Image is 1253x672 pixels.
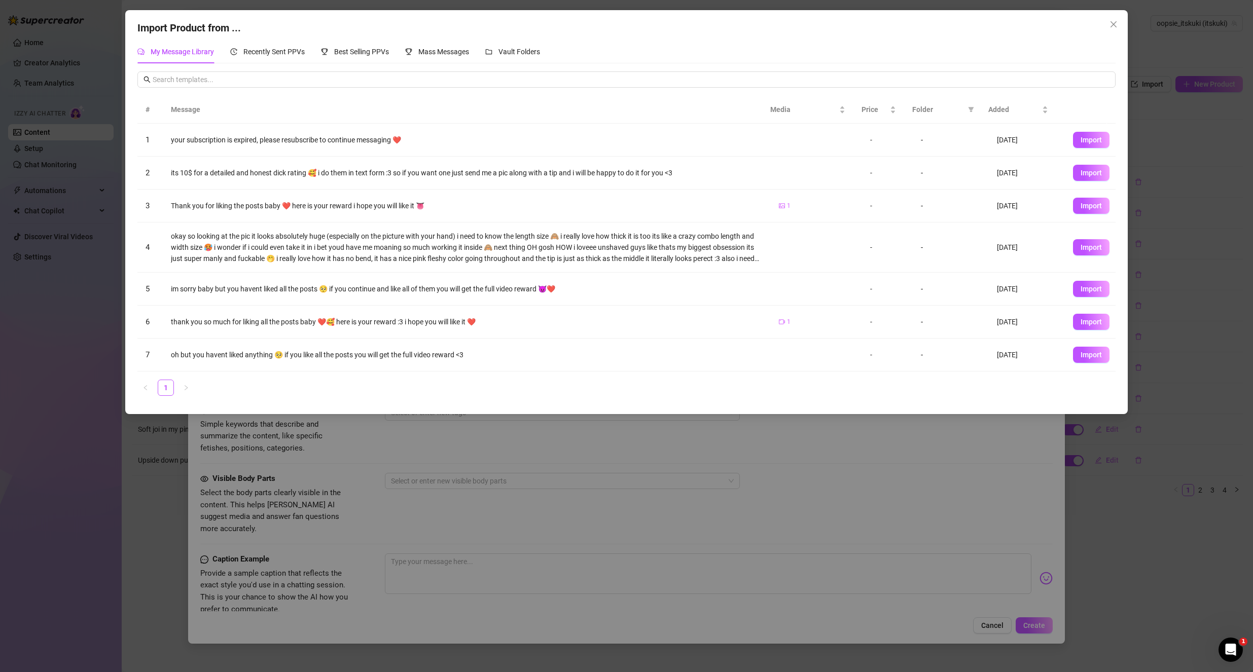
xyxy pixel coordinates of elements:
[178,380,194,396] button: right
[787,317,791,327] span: 1
[921,317,923,326] span: -
[1105,16,1122,32] button: Close
[1081,243,1102,251] span: Import
[146,350,150,359] span: 7
[1073,281,1109,297] button: Import
[163,96,762,124] th: Message
[171,231,763,264] div: okay so looking at the pic it looks absolutely huge (especially on the picture with your hand) i ...
[146,284,150,293] span: 5
[1073,314,1109,330] button: Import
[921,350,923,359] span: -
[243,48,305,56] span: Recently Sent PPVs
[988,104,1040,115] span: Added
[968,106,974,113] span: filter
[230,48,237,55] span: history
[1109,20,1118,28] span: close
[921,243,923,252] span: -
[853,96,904,124] th: Price
[144,76,151,83] span: search
[151,48,214,56] span: My Message Library
[334,48,389,56] span: Best Selling PPVs
[862,190,913,222] td: -
[1073,347,1109,363] button: Import
[1219,638,1243,662] iframe: Intercom live chat
[137,48,145,55] span: comment
[787,201,791,211] span: 1
[921,168,923,177] span: -
[862,157,913,190] td: -
[989,306,1065,339] td: [DATE]
[779,319,785,325] span: video-camera
[989,222,1065,273] td: [DATE]
[137,96,163,124] th: #
[989,339,1065,371] td: [DATE]
[1081,318,1102,326] span: Import
[321,48,328,55] span: trophy
[862,104,888,115] span: Price
[921,284,923,293] span: -
[146,243,150,252] span: 4
[779,203,785,209] span: picture
[980,96,1056,124] th: Added
[862,339,913,371] td: -
[158,380,173,395] a: 1
[770,104,837,115] span: Media
[137,380,154,396] li: Previous Page
[1073,239,1109,255] button: Import
[1081,136,1102,144] span: Import
[158,380,174,396] li: 1
[862,222,913,273] td: -
[137,22,241,34] span: Import Product from ...
[146,135,150,144] span: 1
[1081,202,1102,210] span: Import
[966,102,976,117] span: filter
[171,283,763,294] div: im sorry baby but you havent liked all the posts 🥺 if you continue and like all of them you will ...
[989,190,1065,222] td: [DATE]
[989,273,1065,306] td: [DATE]
[921,201,923,210] span: -
[912,104,964,115] span: Folder
[862,124,913,157] td: -
[862,306,913,339] td: -
[171,349,763,360] div: oh but you havent liked anything 🥺 if you like all the posts you will get the full video reward <3
[989,157,1065,190] td: [DATE]
[146,168,150,177] span: 2
[1073,165,1109,181] button: Import
[171,167,763,178] div: its 10$ for a detailed and honest dick rating 🥰 i do them in text form :3 so if you want one just...
[171,316,763,327] div: thank you so much for liking all the posts baby ❤️🥰 here is your reward :3 i hope you will like i...
[142,385,149,391] span: left
[178,380,194,396] li: Next Page
[1073,132,1109,148] button: Import
[762,96,853,124] th: Media
[183,385,189,391] span: right
[153,74,1109,85] input: Search templates...
[1073,198,1109,214] button: Import
[137,380,154,396] button: left
[485,48,492,55] span: folder
[1105,20,1122,28] span: Close
[1081,351,1102,359] span: Import
[146,317,150,326] span: 6
[171,134,763,145] div: your subscription is expired, please resubscribe to continue messaging ❤️
[171,200,763,211] div: Thank you for liking the posts baby ❤️ here is your reward i hope you will like it 👅
[1081,285,1102,293] span: Import
[498,48,540,56] span: Vault Folders
[418,48,469,56] span: Mass Messages
[1081,169,1102,177] span: Import
[405,48,412,55] span: trophy
[862,273,913,306] td: -
[921,135,923,144] span: -
[989,124,1065,157] td: [DATE]
[146,201,150,210] span: 3
[1239,638,1247,646] span: 1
